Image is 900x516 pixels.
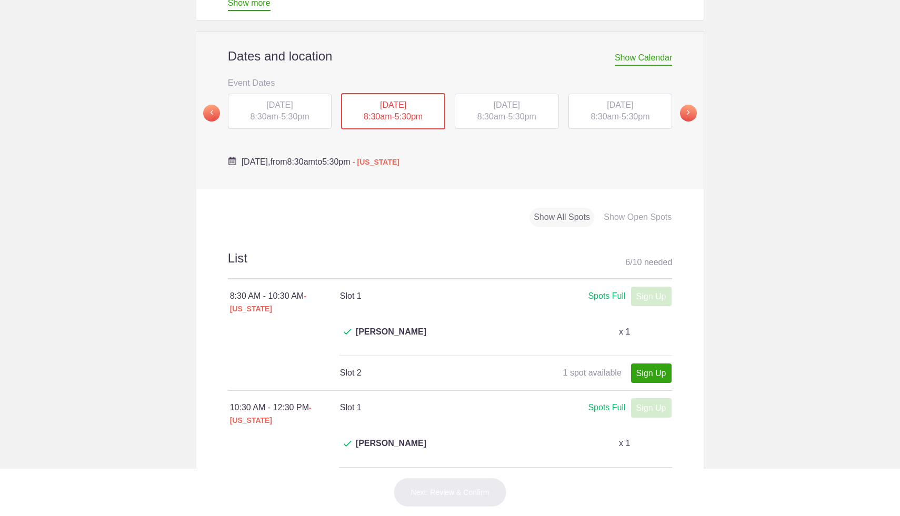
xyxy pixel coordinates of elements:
[228,94,332,129] div: -
[599,208,676,227] div: Show Open Spots
[228,75,673,90] h3: Event Dates
[242,157,271,166] span: [DATE],
[341,93,445,130] div: -
[619,326,630,338] p: x 1
[395,112,423,121] span: 5:30pm
[631,363,672,383] a: Sign Up
[341,93,446,130] button: [DATE] 8:30am-5:30pm
[281,112,309,121] span: 5:30pm
[364,112,392,121] span: 8:30am
[619,437,630,450] p: x 1
[228,48,673,64] h2: Dates and location
[242,157,399,166] span: from to
[615,53,672,66] span: Show Calendar
[477,112,505,121] span: 8:30am
[287,157,315,166] span: 8:30am
[340,367,505,379] h4: Slot 2
[356,326,426,351] span: [PERSON_NAME]
[591,112,618,121] span: 8:30am
[227,93,333,130] button: [DATE] 8:30am-5:30pm
[455,94,559,129] div: -
[630,258,632,267] span: /
[344,329,352,335] img: Check dark green
[322,157,350,166] span: 5:30pm
[563,368,622,377] span: 1 spot available
[250,112,278,121] span: 8:30am
[568,94,673,129] div: -
[356,437,426,462] span: [PERSON_NAME]
[529,208,594,227] div: Show All Spots
[380,100,406,109] span: [DATE]
[230,290,340,315] div: 8:30 AM - 10:30 AM
[230,403,312,424] span: - [US_STATE]
[340,290,505,302] h4: Slot 1
[454,93,559,130] button: [DATE] 8:30am-5:30pm
[588,290,625,303] div: Spots Full
[228,249,673,279] h2: List
[625,255,672,270] div: 6 10 needed
[394,478,507,507] button: Next: Review & Confirm
[266,100,293,109] span: [DATE]
[340,401,505,414] h4: Slot 1
[508,112,536,121] span: 5:30pm
[607,100,633,109] span: [DATE]
[230,292,306,313] span: - [US_STATE]
[228,157,236,165] img: Cal purple
[622,112,649,121] span: 5:30pm
[230,401,340,427] div: 10:30 AM - 12:30 PM
[588,401,625,414] div: Spots Full
[494,100,520,109] span: [DATE]
[344,441,352,447] img: Check dark green
[568,93,673,130] button: [DATE] 8:30am-5:30pm
[353,158,399,166] span: - [US_STATE]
